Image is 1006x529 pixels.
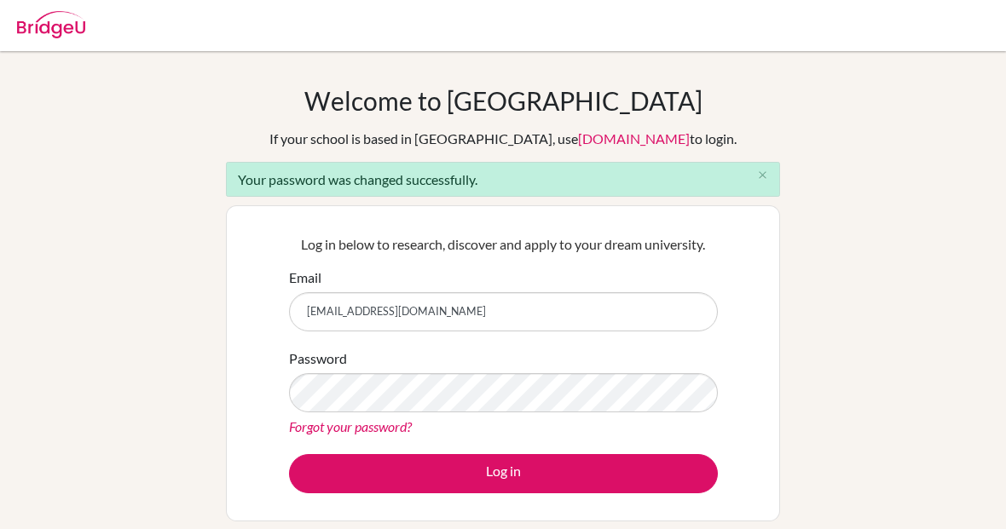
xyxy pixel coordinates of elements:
button: Log in [289,454,718,493]
div: Your password was changed successfully. [226,162,780,197]
a: Forgot your password? [289,418,412,434]
label: Password [289,348,347,369]
p: Log in below to research, discover and apply to your dream university. [289,234,718,255]
label: Email [289,267,321,288]
i: close [756,169,769,181]
a: [DOMAIN_NAME] [578,130,690,147]
button: Close [745,163,779,188]
h1: Welcome to [GEOGRAPHIC_DATA] [304,85,702,116]
img: Bridge-U [17,11,85,38]
div: If your school is based in [GEOGRAPHIC_DATA], use to login. [269,129,737,149]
